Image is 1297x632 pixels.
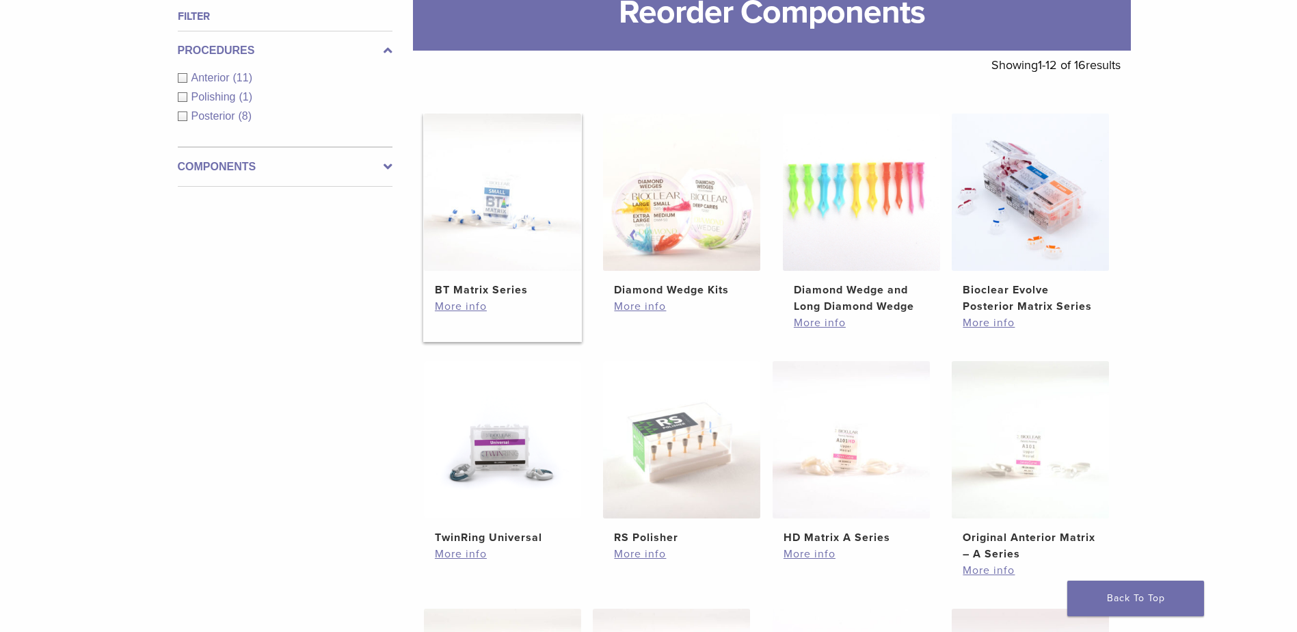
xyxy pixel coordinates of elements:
[614,282,749,298] h2: Diamond Wedge Kits
[233,72,252,83] span: (11)
[773,361,930,518] img: HD Matrix A Series
[435,298,570,315] a: More info
[191,91,239,103] span: Polishing
[952,114,1109,271] img: Bioclear Evolve Posterior Matrix Series
[178,159,392,175] label: Components
[424,114,581,271] img: BT Matrix Series
[602,361,762,546] a: RS PolisherRS Polisher
[794,315,929,331] a: More info
[1038,57,1086,73] span: 1-12 of 16
[435,282,570,298] h2: BT Matrix Series
[191,110,239,122] span: Posterior
[239,91,252,103] span: (1)
[178,42,392,59] label: Procedures
[602,114,762,298] a: Diamond Wedge KitsDiamond Wedge Kits
[794,282,929,315] h2: Diamond Wedge and Long Diamond Wedge
[603,361,760,518] img: RS Polisher
[784,529,919,546] h2: HD Matrix A Series
[784,546,919,562] a: More info
[963,529,1098,562] h2: Original Anterior Matrix – A Series
[178,8,392,25] h4: Filter
[963,315,1098,331] a: More info
[435,529,570,546] h2: TwinRing Universal
[423,361,583,546] a: TwinRing UniversalTwinRing Universal
[239,110,252,122] span: (8)
[783,114,940,271] img: Diamond Wedge and Long Diamond Wedge
[963,282,1098,315] h2: Bioclear Evolve Posterior Matrix Series
[772,361,931,546] a: HD Matrix A SeriesHD Matrix A Series
[435,546,570,562] a: More info
[603,114,760,271] img: Diamond Wedge Kits
[424,361,581,518] img: TwinRing Universal
[614,529,749,546] h2: RS Polisher
[191,72,233,83] span: Anterior
[423,114,583,298] a: BT Matrix SeriesBT Matrix Series
[952,361,1109,518] img: Original Anterior Matrix - A Series
[782,114,941,315] a: Diamond Wedge and Long Diamond WedgeDiamond Wedge and Long Diamond Wedge
[1067,581,1204,616] a: Back To Top
[614,546,749,562] a: More info
[951,361,1110,562] a: Original Anterior Matrix - A SeriesOriginal Anterior Matrix – A Series
[951,114,1110,315] a: Bioclear Evolve Posterior Matrix SeriesBioclear Evolve Posterior Matrix Series
[991,51,1121,79] p: Showing results
[614,298,749,315] a: More info
[963,562,1098,579] a: More info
